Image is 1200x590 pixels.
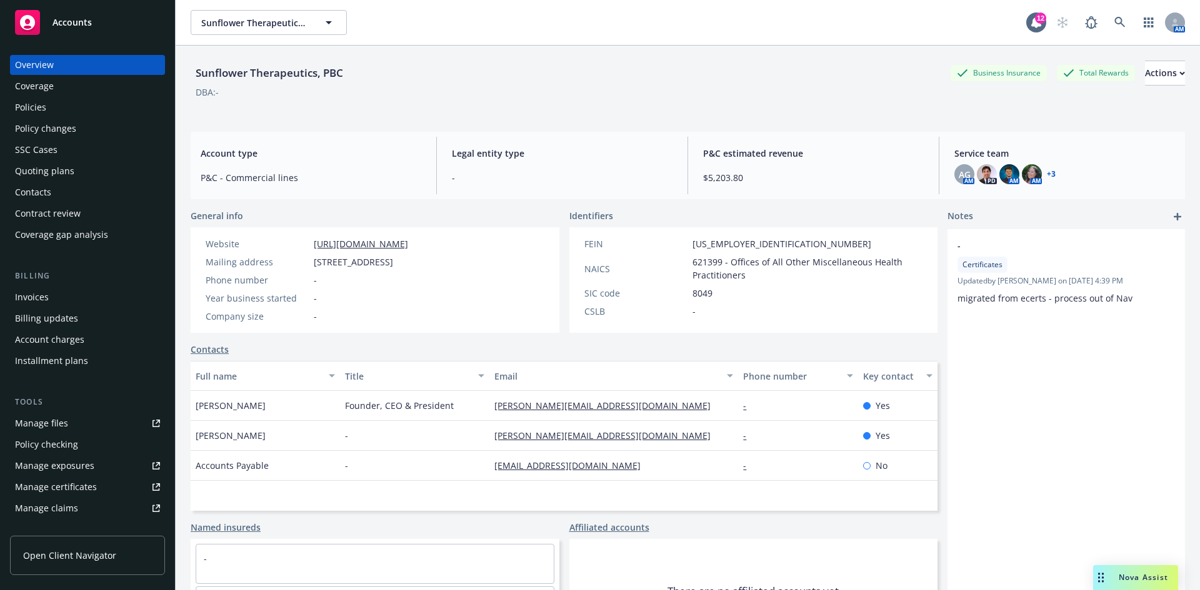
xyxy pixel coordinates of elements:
div: Tools [10,396,165,408]
span: Account type [201,147,421,160]
div: Manage files [15,413,68,433]
a: - [743,400,756,411]
a: [PERSON_NAME][EMAIL_ADDRESS][DOMAIN_NAME] [494,430,721,441]
a: Coverage [10,76,165,96]
div: Manage BORs [15,519,74,539]
div: Invoices [15,287,49,307]
span: Sunflower Therapeutics, PBC [201,16,309,29]
div: Title [345,370,471,383]
span: Nova Assist [1119,572,1168,583]
a: Billing updates [10,308,165,328]
div: Manage certificates [15,477,97,497]
div: Actions [1145,61,1185,85]
button: Key contact [858,361,937,391]
div: Key contact [863,370,919,383]
a: [EMAIL_ADDRESS][DOMAIN_NAME] [494,460,651,471]
div: Website [206,237,309,250]
div: Manage claims [15,498,78,518]
span: Identifiers [569,209,613,222]
button: Sunflower Therapeutics, PBC [191,10,347,35]
div: Drag to move [1093,565,1109,590]
a: Policies [10,97,165,117]
img: photo [1022,164,1042,184]
span: - [314,273,317,287]
span: Yes [876,399,890,412]
a: Coverage gap analysis [10,225,165,245]
div: Policies [15,97,46,117]
a: Named insureds [191,521,261,534]
a: Manage certificates [10,477,165,497]
span: 8049 [692,287,712,300]
span: 621399 - Offices of All Other Miscellaneous Health Practitioners [692,255,923,282]
a: Manage files [10,413,165,433]
span: - [345,459,348,472]
span: Legal entity type [452,147,672,160]
span: Notes [947,209,973,224]
span: General info [191,209,243,222]
span: Yes [876,429,890,442]
span: [PERSON_NAME] [196,399,266,412]
img: photo [999,164,1019,184]
img: photo [977,164,997,184]
a: Accounts [10,5,165,40]
a: Report a Bug [1079,10,1104,35]
div: Phone number [206,273,309,287]
div: Manage exposures [15,456,94,476]
button: Actions [1145,61,1185,86]
span: Manage exposures [10,456,165,476]
div: Account charges [15,330,84,350]
div: Installment plans [15,351,88,371]
a: - [743,460,756,471]
div: NAICS [584,262,687,275]
span: - [452,171,672,184]
a: +3 [1047,170,1056,178]
span: AG [959,168,971,181]
div: SIC code [584,287,687,300]
button: Phone number [738,361,857,391]
a: Installment plans [10,351,165,371]
span: - [314,310,317,323]
a: Contacts [10,182,165,202]
span: Accounts [52,17,92,27]
span: P&C estimated revenue [703,147,924,160]
a: Manage claims [10,498,165,518]
button: Nova Assist [1093,565,1178,590]
span: P&C - Commercial lines [201,171,421,184]
div: Total Rewards [1057,65,1135,81]
button: Email [489,361,738,391]
span: Accounts Payable [196,459,269,472]
a: - [743,430,756,441]
button: Title [340,361,489,391]
a: Quoting plans [10,161,165,181]
div: Quoting plans [15,161,74,181]
div: Contract review [15,204,81,224]
span: migrated from ecerts - process out of Nav [957,292,1132,304]
div: Policy checking [15,435,78,455]
a: Invoices [10,287,165,307]
a: - [204,553,207,564]
span: No [876,459,887,472]
div: Contacts [15,182,51,202]
a: Policy checking [10,435,165,455]
span: - [345,429,348,442]
a: Contacts [191,343,229,356]
div: Overview [15,55,54,75]
a: Affiliated accounts [569,521,649,534]
a: Manage BORs [10,519,165,539]
a: Switch app [1136,10,1161,35]
div: Coverage gap analysis [15,225,108,245]
a: SSC Cases [10,140,165,160]
div: Business Insurance [951,65,1047,81]
div: Billing updates [15,308,78,328]
div: CSLB [584,305,687,318]
a: Search [1107,10,1132,35]
a: add [1170,209,1185,224]
span: [PERSON_NAME] [196,429,266,442]
div: FEIN [584,237,687,250]
span: Service team [954,147,1175,160]
div: SSC Cases [15,140,57,160]
div: -CertificatesUpdatedby [PERSON_NAME] on [DATE] 4:39 PMmigrated from ecerts - process out of Nav [947,229,1185,315]
div: Coverage [15,76,54,96]
a: [URL][DOMAIN_NAME] [314,238,408,250]
div: 12 [1035,12,1046,24]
